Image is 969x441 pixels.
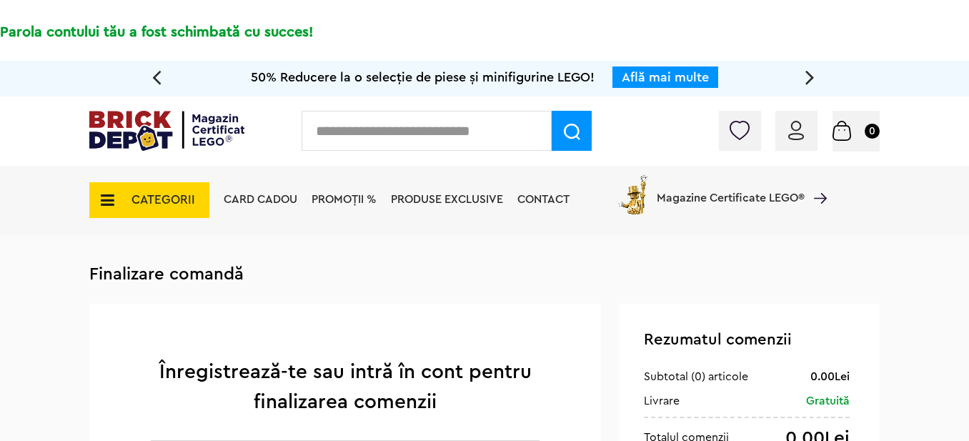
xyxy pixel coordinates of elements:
[810,368,850,385] div: 0.00Lei
[644,368,748,385] div: Subtotal (0) articole
[151,357,540,417] h1: Înregistrează-te sau intră în cont pentru finalizarea comenzii
[312,194,377,205] a: PROMOȚII %
[391,194,503,205] a: Produse exclusive
[224,194,297,205] a: Card Cadou
[622,71,709,84] a: Află mai multe
[644,332,792,347] span: Rezumatul comenzii
[251,71,595,84] span: 50% Reducere la o selecție de piese și minifigurine LEGO!
[805,174,827,186] a: Magazine Certificate LEGO®
[865,124,880,139] small: 0
[89,264,880,285] h3: Finalizare comandă
[131,194,195,206] span: CATEGORII
[657,172,805,205] span: Magazine Certificate LEGO®
[806,392,850,410] div: Gratuită
[517,194,570,205] a: Contact
[644,392,680,410] div: Livrare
